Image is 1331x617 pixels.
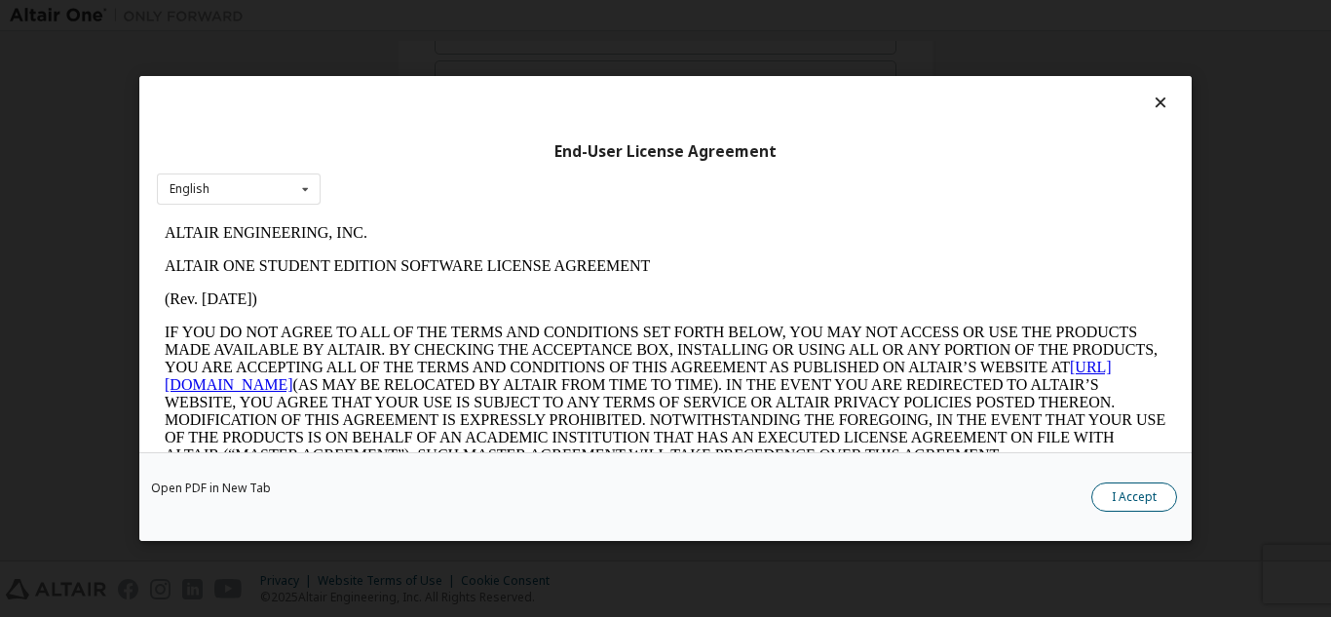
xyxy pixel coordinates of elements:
button: I Accept [1091,482,1177,512]
a: Open PDF in New Tab [151,482,271,494]
div: English [170,183,209,195]
div: End-User License Agreement [157,142,1174,162]
p: This Altair One Student Edition Software License Agreement (“Agreement”) is between Altair Engine... [8,263,1009,333]
p: ALTAIR ENGINEERING, INC. [8,8,1009,25]
p: IF YOU DO NOT AGREE TO ALL OF THE TERMS AND CONDITIONS SET FORTH BELOW, YOU MAY NOT ACCESS OR USE... [8,107,1009,248]
p: ALTAIR ONE STUDENT EDITION SOFTWARE LICENSE AGREEMENT [8,41,1009,58]
p: (Rev. [DATE]) [8,74,1009,92]
a: [URL][DOMAIN_NAME] [8,142,955,176]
